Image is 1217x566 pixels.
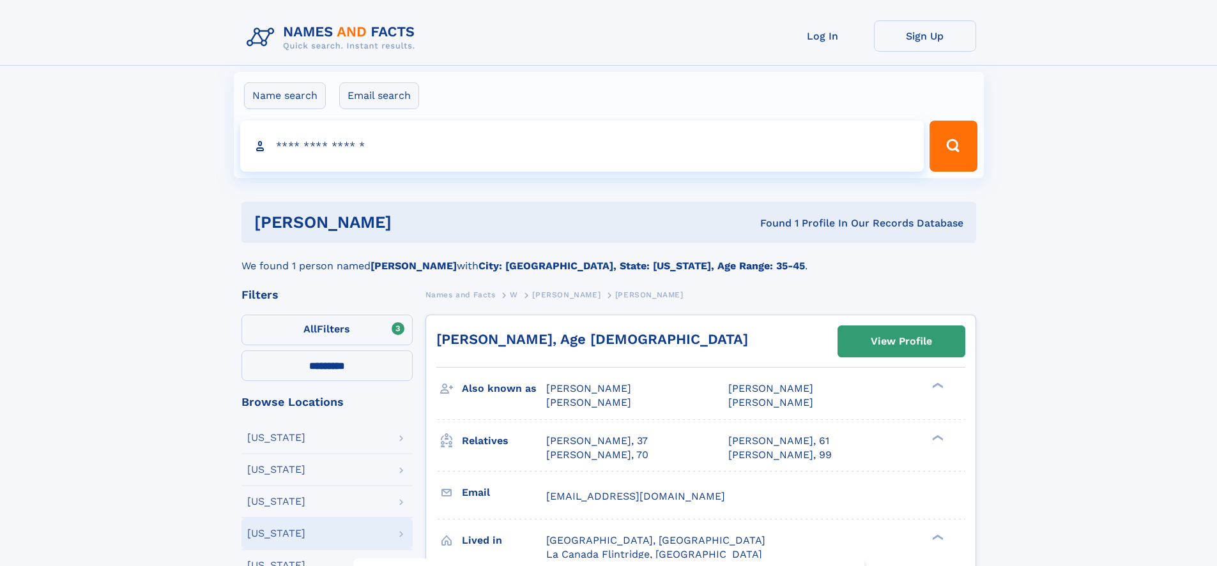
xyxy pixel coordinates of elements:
[929,533,944,541] div: ❯
[462,530,546,551] h3: Lived in
[874,20,976,52] a: Sign Up
[436,331,748,347] a: [PERSON_NAME], Age [DEMOGRAPHIC_DATA]
[510,290,518,299] span: W
[728,396,813,408] span: [PERSON_NAME]
[728,382,813,394] span: [PERSON_NAME]
[930,121,977,172] button: Search Button
[871,327,932,356] div: View Profile
[241,396,413,408] div: Browse Locations
[371,260,457,272] b: [PERSON_NAME]
[254,214,576,230] h1: [PERSON_NAME]
[303,323,317,335] span: All
[546,396,631,408] span: [PERSON_NAME]
[546,534,765,546] span: [GEOGRAPHIC_DATA], [GEOGRAPHIC_DATA]
[546,490,725,502] span: [EMAIL_ADDRESS][DOMAIN_NAME]
[240,121,924,172] input: search input
[772,20,874,52] a: Log In
[546,382,631,394] span: [PERSON_NAME]
[838,326,965,357] a: View Profile
[728,448,832,462] a: [PERSON_NAME], 99
[425,287,496,302] a: Names and Facts
[247,496,305,507] div: [US_STATE]
[546,434,648,448] a: [PERSON_NAME], 37
[247,465,305,475] div: [US_STATE]
[478,260,805,272] b: City: [GEOGRAPHIC_DATA], State: [US_STATE], Age Range: 35-45
[615,290,684,299] span: [PERSON_NAME]
[244,82,326,109] label: Name search
[241,315,413,345] label: Filters
[929,382,944,390] div: ❯
[462,430,546,452] h3: Relatives
[339,82,419,109] label: Email search
[462,482,546,503] h3: Email
[241,243,976,274] div: We found 1 person named with .
[546,448,648,462] a: [PERSON_NAME], 70
[532,290,601,299] span: [PERSON_NAME]
[728,434,829,448] a: [PERSON_NAME], 61
[247,433,305,443] div: [US_STATE]
[241,289,413,301] div: Filters
[247,528,305,539] div: [US_STATE]
[241,20,425,55] img: Logo Names and Facts
[929,433,944,442] div: ❯
[510,287,518,302] a: W
[546,548,762,560] span: La Canada Flintridge, [GEOGRAPHIC_DATA]
[532,287,601,302] a: [PERSON_NAME]
[462,378,546,399] h3: Also known as
[576,216,963,230] div: Found 1 Profile In Our Records Database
